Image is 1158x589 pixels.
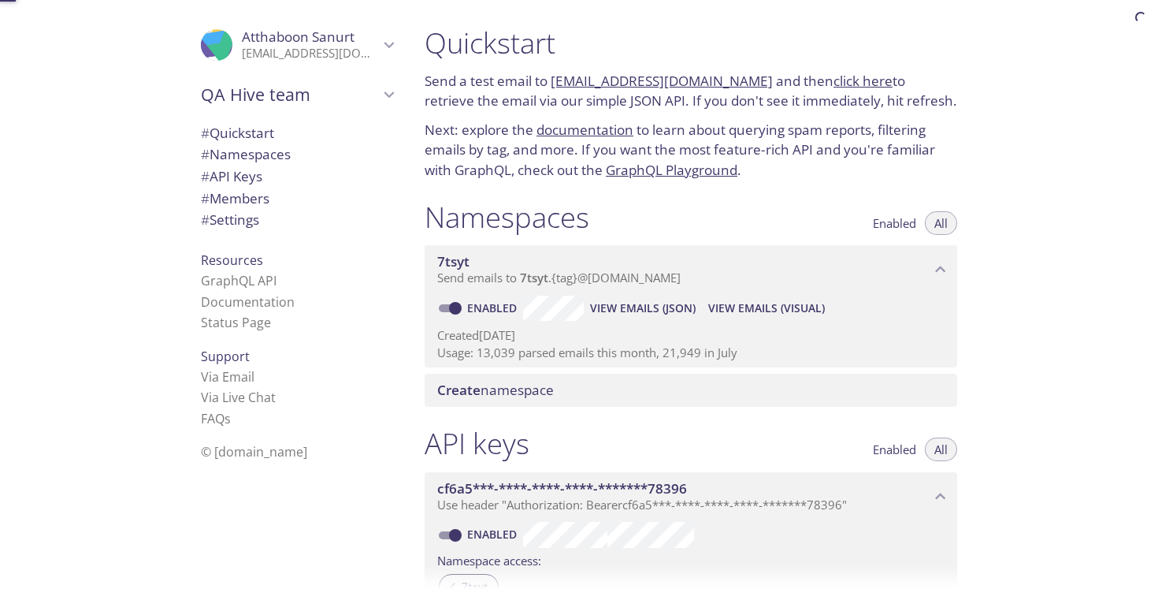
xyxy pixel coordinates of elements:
button: All [925,438,957,461]
div: Team Settings [188,209,406,231]
button: View Emails (JSON) [584,296,702,321]
div: Create namespace [425,374,957,407]
span: Namespaces [201,145,291,163]
span: Resources [201,252,263,269]
span: View Emails (JSON) [590,299,696,318]
span: namespace [437,381,554,399]
a: GraphQL Playground [606,161,737,179]
a: Documentation [201,293,295,311]
span: # [201,167,210,185]
span: 7tsyt [437,252,470,270]
h1: API keys [425,426,529,461]
label: Namespace access: [437,548,541,571]
a: FAQ [201,410,231,427]
h1: Namespaces [425,199,589,235]
div: Namespaces [188,144,406,166]
div: QA Hive team [188,74,406,115]
span: Quickstart [201,124,274,142]
span: © [DOMAIN_NAME] [201,443,307,460]
p: Created [DATE] [437,327,945,344]
div: 7tsyt namespace [425,245,957,294]
p: Send a test email to and then to retrieve the email via our simple JSON API. If you don't see it ... [425,71,957,111]
p: Usage: 13,039 parsed emails this month, 21,949 in July [437,345,945,361]
p: [EMAIL_ADDRESS][DOMAIN_NAME] [242,46,379,62]
a: Via Email [201,368,254,386]
a: Via Live Chat [201,389,276,406]
div: Quickstart [188,122,406,144]
button: All [925,211,957,235]
a: documentation [536,121,633,139]
span: # [201,124,210,142]
a: [EMAIL_ADDRESS][DOMAIN_NAME] [551,72,773,90]
a: GraphQL API [201,272,277,289]
span: s [225,410,231,427]
span: QA Hive team [201,84,379,106]
span: Settings [201,211,259,229]
a: Enabled [465,527,523,542]
div: Atthaboon Sanurt [188,19,406,71]
button: Enabled [863,438,926,461]
button: Enabled [863,211,926,235]
span: # [201,189,210,207]
h1: Quickstart [425,25,957,61]
span: API Keys [201,167,262,185]
span: # [201,211,210,229]
div: API Keys [188,166,406,188]
a: click here [833,72,893,90]
span: Atthaboon Sanurt [242,28,354,46]
span: View Emails (Visual) [708,299,825,318]
span: Members [201,189,269,207]
p: Next: explore the to learn about querying spam reports, filtering emails by tag, and more. If you... [425,120,957,181]
span: # [201,145,210,163]
span: Send emails to . {tag} @[DOMAIN_NAME] [437,270,681,285]
div: Members [188,188,406,210]
span: 7tsyt [520,270,548,285]
button: View Emails (Visual) [702,296,831,321]
a: Status Page [201,314,271,331]
span: Support [201,348,250,365]
span: Create [437,381,481,399]
a: Enabled [465,300,523,315]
